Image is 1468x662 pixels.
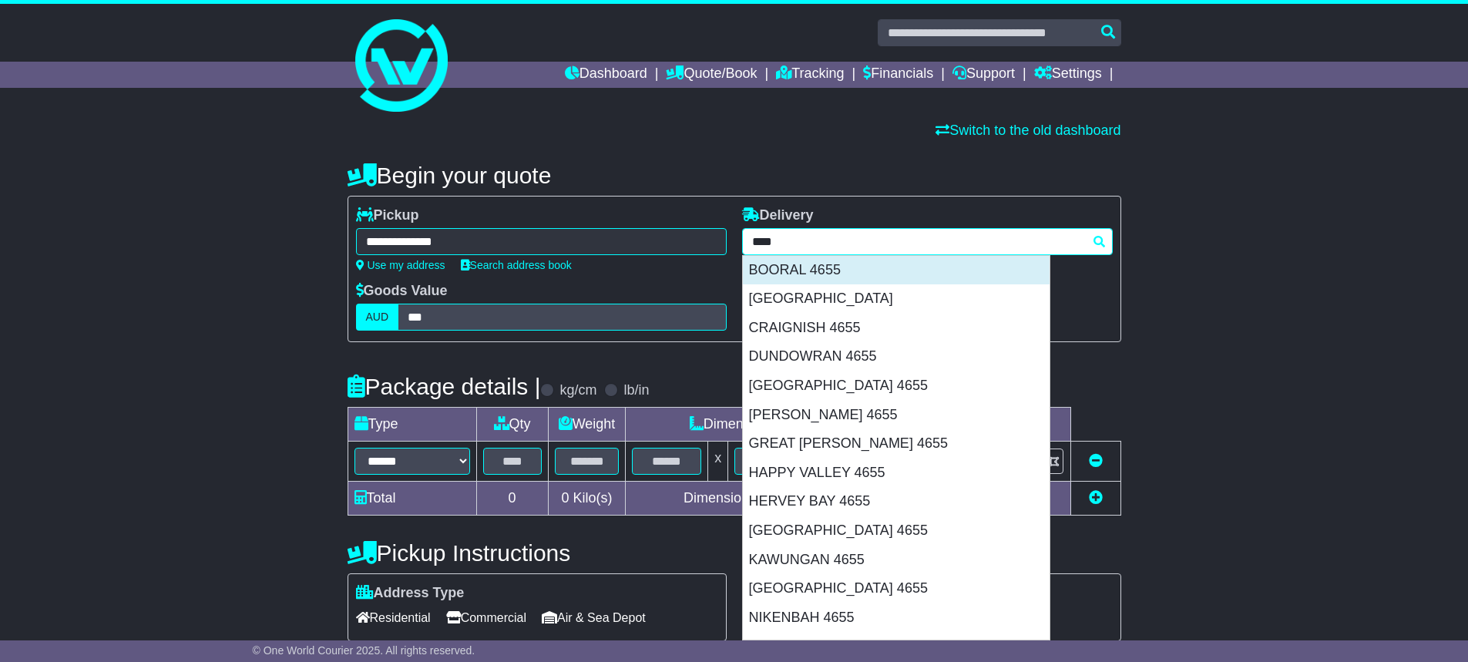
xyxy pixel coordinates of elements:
div: PIALBA 4655 [743,632,1050,661]
label: lb/in [623,382,649,399]
td: 0 [476,482,548,516]
a: Search address book [461,259,572,271]
h4: Pickup Instructions [348,540,727,566]
div: [PERSON_NAME] 4655 [743,401,1050,430]
a: Use my address [356,259,445,271]
h4: Package details | [348,374,541,399]
div: HERVEY BAY 4655 [743,487,1050,516]
div: GREAT [PERSON_NAME] 4655 [743,429,1050,459]
a: Dashboard [565,62,647,88]
span: Commercial [446,606,526,630]
a: Tracking [776,62,844,88]
div: NIKENBAH 4655 [743,603,1050,633]
a: Switch to the old dashboard [936,123,1120,138]
div: BOORAL 4655 [743,256,1050,285]
td: Qty [476,408,548,442]
a: Quote/Book [666,62,757,88]
label: Address Type [356,585,465,602]
typeahead: Please provide city [742,228,1113,255]
div: [GEOGRAPHIC_DATA] 4655 [743,574,1050,603]
span: Residential [356,606,431,630]
td: Weight [548,408,626,442]
label: kg/cm [559,382,596,399]
label: Delivery [742,207,814,224]
a: Settings [1034,62,1102,88]
td: Dimensions in Centimetre(s) [626,482,912,516]
td: x [708,442,728,482]
div: HAPPY VALLEY 4655 [743,459,1050,488]
label: Pickup [356,207,419,224]
span: © One World Courier 2025. All rights reserved. [253,644,475,657]
label: AUD [356,304,399,331]
span: 0 [561,490,569,506]
span: Air & Sea Depot [542,606,646,630]
a: Remove this item [1089,453,1103,469]
label: Goods Value [356,283,448,300]
div: KAWUNGAN 4655 [743,546,1050,575]
div: CRAIGNISH 4655 [743,314,1050,343]
div: [GEOGRAPHIC_DATA] 4655 [743,371,1050,401]
h4: Begin your quote [348,163,1121,188]
a: Financials [863,62,933,88]
div: [GEOGRAPHIC_DATA] [743,284,1050,314]
td: Type [348,408,476,442]
div: [GEOGRAPHIC_DATA] 4655 [743,516,1050,546]
div: DUNDOWRAN 4655 [743,342,1050,371]
td: Total [348,482,476,516]
td: Kilo(s) [548,482,626,516]
td: Dimensions (L x W x H) [626,408,912,442]
a: Support [952,62,1015,88]
a: Add new item [1089,490,1103,506]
